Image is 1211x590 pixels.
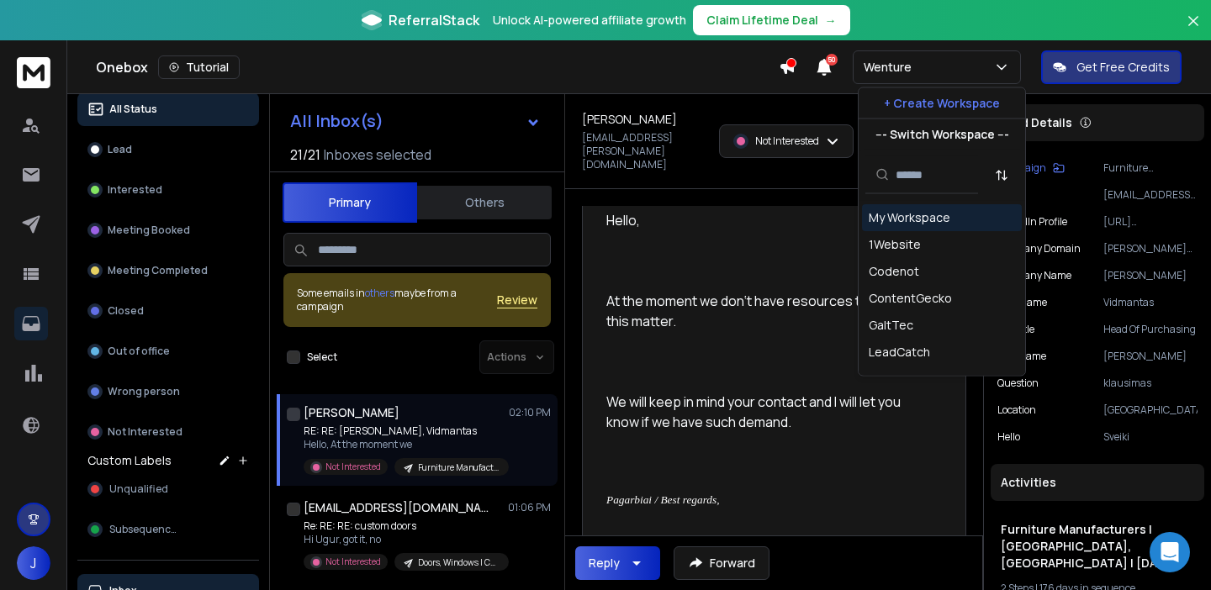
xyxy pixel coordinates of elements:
[297,287,497,313] div: Some emails in maybe from a campaign
[997,161,1065,175] button: Campaign
[96,55,779,79] div: Onebox
[1103,269,1198,282] p: [PERSON_NAME]
[418,556,499,569] p: Doors, Windows | Configurator | [GEOGRAPHIC_DATA] | 11-20 employees | [DATE]
[77,335,259,368] button: Out of office
[1103,377,1198,390] p: klausimas
[389,10,479,30] span: ReferralStack
[324,145,431,165] h3: Inboxes selected
[884,95,1000,112] p: + Create Workspace
[77,375,259,408] button: Wrong person
[991,464,1204,501] div: Activities
[509,406,551,419] p: 02:10 PM
[77,92,259,126] button: All Status
[825,12,837,29] span: →
[1103,403,1198,417] p: [GEOGRAPHIC_DATA]
[108,264,208,277] p: Meeting Completed
[1103,430,1198,444] p: Sveiki
[325,556,381,568] p: Not Interested
[1182,10,1204,50] button: Close banner
[108,143,132,156] p: Lead
[304,404,399,421] h1: [PERSON_NAME]
[997,377,1039,390] p: Question
[869,209,950,226] div: My Workspace
[1103,242,1198,255] p: [PERSON_NAME][DOMAIN_NAME]
[108,304,144,318] p: Closed
[1150,532,1190,572] div: Open Intercom Messenger
[985,158,1018,192] button: Sort by Sort A-Z
[1103,296,1198,309] p: Vidmantas
[77,213,259,247] button: Meeting Booked
[304,424,505,438] p: RE: RE: [PERSON_NAME], Vidmantas
[277,104,554,138] button: All Inbox(s)
[869,317,913,334] div: GaltTec
[109,523,182,536] span: Subsequence 1
[997,430,1020,444] p: Hello
[108,183,162,197] p: Interested
[108,385,180,398] p: Wrong person
[497,292,537,308] button: Review
[304,533,505,546] p: Hi Ugur, got it, no
[108,345,170,358] p: Out of office
[108,425,182,439] p: Not Interested
[693,5,850,35] button: Claim Lifetime Deal→
[77,173,259,207] button: Interested
[589,555,620,572] div: Reply
[325,461,381,473] p: Not Interested
[77,294,259,328] button: Closed
[1076,59,1170,76] p: Get Free Credits
[1103,350,1198,363] p: [PERSON_NAME]
[606,211,640,229] span: Hello,
[1001,521,1194,572] h1: Furniture Manufacturers | [GEOGRAPHIC_DATA], [GEOGRAPHIC_DATA] | [DATE]
[158,55,240,79] button: Tutorial
[864,59,918,76] p: Wenture
[77,254,259,287] button: Meeting Completed
[1001,114,1072,131] p: Lead Details
[290,113,383,129] h1: All Inbox(s)
[575,546,660,580] button: Reply
[508,501,551,514] p: 01:06 PM
[997,215,1067,229] p: LinkedIn Profile
[304,499,489,516] h1: [EMAIL_ADDRESS][DOMAIN_NAME]
[859,88,1025,119] button: + Create Workspace
[87,452,172,469] h3: Custom Labels
[77,513,259,546] button: Subsequence 1
[108,224,190,237] p: Meeting Booked
[1041,50,1182,84] button: Get Free Credits
[77,133,259,166] button: Lead
[418,461,499,474] p: Furniture Manufacturers | [GEOGRAPHIC_DATA], [GEOGRAPHIC_DATA] | [DATE]
[606,392,903,431] span: We will keep in mind your contact and I will let you know if we have such demand.
[17,546,50,580] button: J
[582,131,709,171] p: [EMAIL_ADDRESS][PERSON_NAME][DOMAIN_NAME]
[304,438,505,451] p: Hello, At the moment we
[606,292,923,330] span: At the moment we don‘t have resources to work on this matter.
[290,145,320,165] span: 21 / 21
[77,415,259,449] button: Not Interested
[109,103,157,116] p: All Status
[875,126,1009,143] p: --- Switch Workspace ---
[493,12,686,29] p: Unlock AI-powered affiliate growth
[1103,188,1198,202] p: [EMAIL_ADDRESS][PERSON_NAME][DOMAIN_NAME]
[606,493,720,506] span: Pagarbiai / Best regards,
[304,519,505,533] p: Re: RE: RE: custom doors
[283,182,417,223] button: Primary
[869,371,913,387] div: Rephop
[1103,323,1198,336] p: Head Of Purchasing
[997,403,1036,417] p: Location
[869,344,930,361] div: LeadCatch
[997,242,1081,255] p: Company Domain
[109,482,168,496] span: Unqualified
[1103,161,1198,175] p: Furniture Manufacturers | [GEOGRAPHIC_DATA], [GEOGRAPHIC_DATA] | [DATE]
[869,236,921,253] div: 1Website
[826,54,838,66] span: 50
[997,269,1071,282] p: Company Name
[869,263,919,280] div: Codenot
[582,111,677,128] h1: [PERSON_NAME]
[869,290,952,307] div: ContentGecko
[307,350,337,364] label: Select
[674,546,769,580] button: Forward
[417,184,552,221] button: Others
